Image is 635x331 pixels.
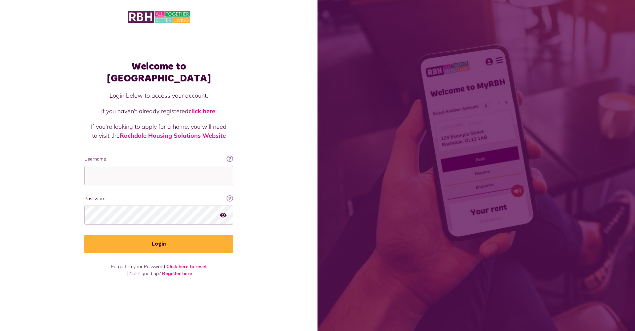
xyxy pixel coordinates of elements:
[129,270,161,276] span: Not signed up?
[128,10,190,24] img: MyRBH
[91,91,227,100] p: Login below to access your account.
[166,263,207,269] a: Click here to reset
[84,235,233,253] button: Login
[91,107,227,116] p: If you haven't already registered .
[120,132,226,139] a: Rochdale Housing Solutions Website
[84,61,233,84] h1: Welcome to [GEOGRAPHIC_DATA]
[162,270,192,276] a: Register here
[84,195,233,202] label: Password
[91,122,227,140] p: If you're looking to apply for a home, you will need to visit the
[84,156,233,163] label: Username
[189,107,215,115] a: click here
[111,263,165,269] span: Forgotten your Password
